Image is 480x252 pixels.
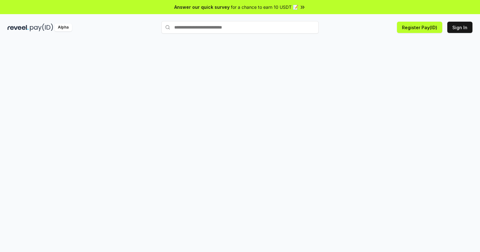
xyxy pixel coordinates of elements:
[397,22,442,33] button: Register Pay(ID)
[174,4,230,10] span: Answer our quick survey
[447,22,472,33] button: Sign In
[231,4,298,10] span: for a chance to earn 10 USDT 📝
[30,24,53,31] img: pay_id
[54,24,72,31] div: Alpha
[8,24,29,31] img: reveel_dark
